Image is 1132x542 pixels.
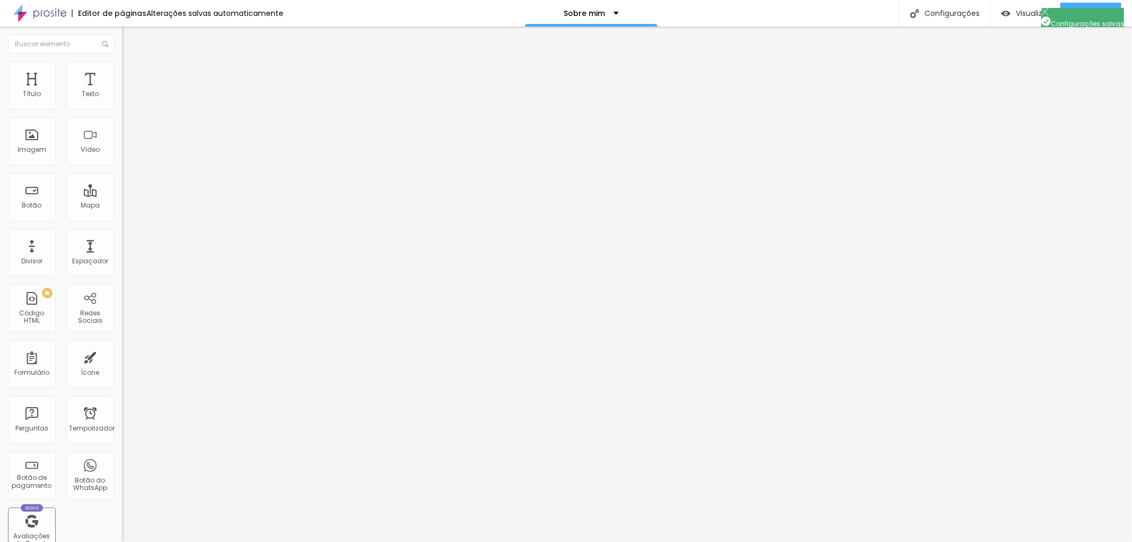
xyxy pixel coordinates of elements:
[1016,8,1050,19] font: Visualizar
[81,201,100,210] font: Mapa
[122,27,1132,542] iframe: Editor
[25,505,39,511] font: Novo
[82,89,99,98] font: Texto
[1060,3,1121,24] button: Publicar
[910,9,919,18] img: Ícone
[14,368,49,377] font: Formulário
[69,424,115,433] font: Temporizador
[23,89,41,98] font: Título
[15,424,48,433] font: Perguntas
[1041,19,1124,28] span: Configurações salvas
[22,201,42,210] font: Botão
[8,35,114,54] input: Buscar elemento
[1041,8,1049,15] img: Icone
[102,41,108,47] img: Ícone
[72,256,108,265] font: Espaçador
[924,8,980,19] font: Configurações
[81,368,100,377] font: Ícone
[991,3,1060,24] button: Visualizar
[1041,16,1051,26] img: Icone
[20,308,45,325] font: Código HTML
[78,8,146,19] font: Editor de páginas
[78,308,102,325] font: Redes Sociais
[1001,9,1010,18] img: view-1.svg
[73,476,107,492] font: Botão do WhatsApp
[18,145,46,154] font: Imagem
[12,473,52,489] font: Botão de pagamento
[81,145,100,154] font: Vídeo
[21,256,42,265] font: Divisor
[146,8,283,19] font: Alterações salvas automaticamente
[564,8,606,19] font: Sobre mim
